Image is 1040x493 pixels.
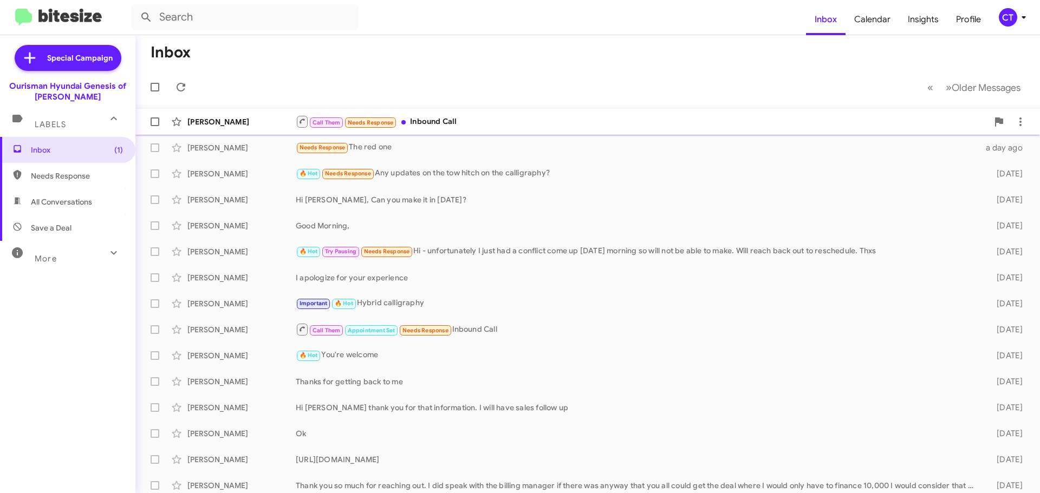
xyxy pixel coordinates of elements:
span: Appointment Set [348,327,395,334]
span: Inbox [31,144,123,155]
a: Profile [947,4,990,35]
div: [PERSON_NAME] [187,220,296,231]
div: Hybrid calligraphy [296,297,979,310]
div: [PERSON_NAME] [187,480,296,491]
span: Special Campaign [47,52,113,63]
input: Search [131,4,359,30]
span: 🔥 Hot [300,248,318,255]
span: Needs Response [402,327,448,334]
div: [DATE] [979,402,1031,413]
span: Important [300,300,328,307]
div: Any updates on the tow hitch on the calligraphy? [296,167,979,180]
div: I apologize for your experience [296,272,979,283]
div: [PERSON_NAME] [187,428,296,439]
div: a day ago [979,142,1031,153]
div: [DATE] [979,194,1031,205]
span: » [946,81,952,94]
div: Hi - unfortunately I just had a conflict come up [DATE] morning so will not be able to make. Will... [296,245,979,258]
span: All Conversations [31,196,92,207]
div: [DATE] [979,454,1031,465]
div: [DATE] [979,480,1031,491]
span: 🔥 Hot [300,170,318,177]
a: Calendar [846,4,899,35]
div: [PERSON_NAME] [187,350,296,361]
span: 🔥 Hot [335,300,353,307]
div: Ok [296,428,979,439]
div: [DATE] [979,272,1031,283]
div: [DATE] [979,246,1031,257]
h1: Inbox [151,44,191,61]
div: [PERSON_NAME] [187,324,296,335]
span: Needs Response [300,144,346,151]
div: Thank you so much for reaching out. I did speak with the billing manager if there was anyway that... [296,480,979,491]
div: The red one [296,141,979,154]
a: Insights [899,4,947,35]
div: [PERSON_NAME] [187,142,296,153]
span: Try Pausing [325,248,356,255]
span: Needs Response [31,170,123,181]
span: Save a Deal [31,222,71,233]
div: Hi [PERSON_NAME] thank you for that information. I will have sales follow up [296,402,979,413]
span: Call Them [313,119,341,126]
div: Inbound Call [296,323,979,336]
span: Needs Response [364,248,410,255]
span: Needs Response [348,119,394,126]
nav: Page navigation example [921,76,1027,98]
div: [DATE] [979,350,1031,361]
a: Special Campaign [15,45,121,71]
span: « [927,81,933,94]
div: [URL][DOMAIN_NAME] [296,454,979,465]
div: [PERSON_NAME] [187,246,296,257]
div: [DATE] [979,428,1031,439]
div: Inbound Call [296,115,988,128]
div: [PERSON_NAME] [187,402,296,413]
div: You're welcome [296,349,979,361]
div: [PERSON_NAME] [187,272,296,283]
span: Labels [35,120,66,129]
a: Inbox [806,4,846,35]
div: Hi [PERSON_NAME], Can you make it in [DATE]? [296,194,979,205]
div: CT [999,8,1017,27]
span: (1) [114,144,123,155]
div: [PERSON_NAME] [187,376,296,387]
div: [PERSON_NAME] [187,116,296,127]
div: [PERSON_NAME] [187,168,296,179]
div: [DATE] [979,324,1031,335]
div: [DATE] [979,168,1031,179]
div: [PERSON_NAME] [187,454,296,465]
div: [PERSON_NAME] [187,298,296,309]
span: Needs Response [325,170,371,177]
span: More [35,254,57,264]
div: [DATE] [979,376,1031,387]
span: Older Messages [952,82,1020,94]
button: Previous [921,76,940,98]
div: Good Morning, [296,220,979,231]
div: [PERSON_NAME] [187,194,296,205]
div: Thanks for getting back to me [296,376,979,387]
button: CT [990,8,1028,27]
button: Next [939,76,1027,98]
span: 🔥 Hot [300,352,318,359]
div: [DATE] [979,298,1031,309]
span: Call Them [313,327,341,334]
div: [DATE] [979,220,1031,231]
